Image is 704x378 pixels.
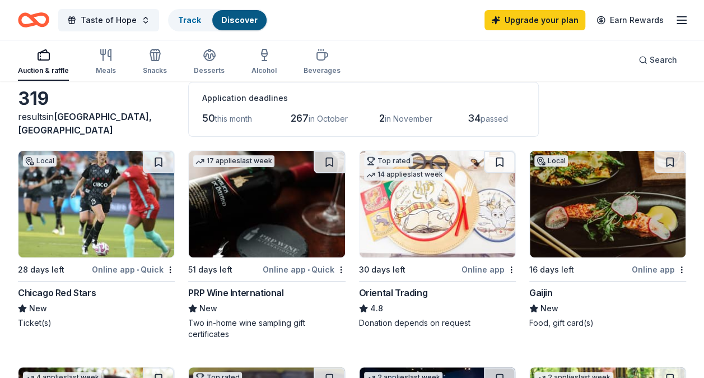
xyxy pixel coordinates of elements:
[18,286,96,299] div: Chicago Red Stars
[359,286,428,299] div: Oriental Trading
[263,262,346,276] div: Online app Quick
[18,7,49,33] a: Home
[92,262,175,276] div: Online app Quick
[221,15,258,25] a: Discover
[188,150,345,340] a: Image for PRP Wine International17 applieslast week51 days leftOnline app•QuickPRP Wine Internati...
[632,262,686,276] div: Online app
[359,150,516,329] a: Image for Oriental TradingTop rated14 applieslast week30 days leftOnline appOriental Trading4.8Do...
[484,10,585,30] a: Upgrade your plan
[379,112,385,124] span: 2
[96,44,116,81] button: Meals
[194,66,225,75] div: Desserts
[18,66,69,75] div: Auction & raffle
[359,263,405,276] div: 30 days left
[199,302,217,315] span: New
[202,91,525,105] div: Application deadlines
[529,150,686,329] a: Image for GaijinLocal16 days leftOnline appGaijinNewFood, gift card(s)
[215,114,252,123] span: this month
[364,169,445,181] div: 14 applies last week
[251,44,277,81] button: Alcohol
[385,114,432,123] span: in November
[650,53,677,67] span: Search
[143,44,167,81] button: Snacks
[304,66,341,75] div: Beverages
[18,87,175,110] div: 319
[529,317,686,329] div: Food, gift card(s)
[23,155,57,167] div: Local
[461,262,516,276] div: Online app
[364,155,413,167] div: Top rated
[534,155,568,167] div: Local
[193,155,274,167] div: 17 applies last week
[194,44,225,81] button: Desserts
[58,9,159,31] button: Taste of Hope
[18,263,64,276] div: 28 days left
[360,151,515,257] img: Image for Oriental Trading
[202,112,215,124] span: 50
[529,263,574,276] div: 16 days left
[188,317,345,340] div: Two in-home wine sampling gift certificates
[188,263,232,276] div: 51 days left
[143,66,167,75] div: Snacks
[630,49,686,71] button: Search
[590,10,670,30] a: Earn Rewards
[18,110,175,137] div: results
[370,302,383,315] span: 4.8
[540,302,558,315] span: New
[481,114,508,123] span: passed
[178,15,201,25] a: Track
[359,317,516,329] div: Donation depends on request
[529,286,553,299] div: Gaijin
[307,265,310,274] span: •
[18,111,152,136] span: in
[29,302,47,315] span: New
[188,286,283,299] div: PRP Wine International
[18,150,175,329] a: Image for Chicago Red StarsLocal28 days leftOnline app•QuickChicago Red StarsNewTicket(s)
[291,112,309,124] span: 267
[18,151,174,257] img: Image for Chicago Red Stars
[168,9,268,31] button: TrackDiscover
[18,44,69,81] button: Auction & raffle
[251,66,277,75] div: Alcohol
[81,13,137,27] span: Taste of Hope
[189,151,344,257] img: Image for PRP Wine International
[18,317,175,329] div: Ticket(s)
[309,114,348,123] span: in October
[530,151,686,257] img: Image for Gaijin
[18,111,152,136] span: [GEOGRAPHIC_DATA], [GEOGRAPHIC_DATA]
[468,112,481,124] span: 34
[304,44,341,81] button: Beverages
[96,66,116,75] div: Meals
[137,265,139,274] span: •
